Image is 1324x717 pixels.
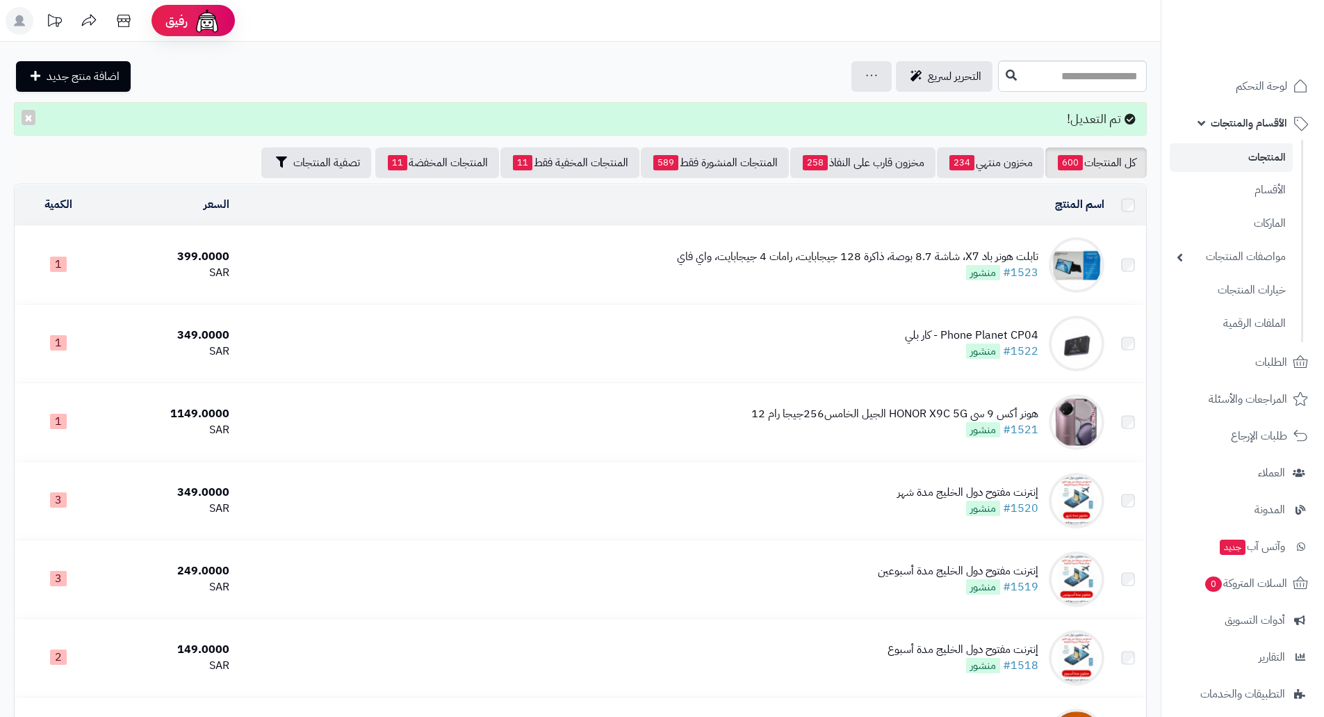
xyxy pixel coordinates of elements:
[1170,275,1293,305] a: خيارات المنتجات
[47,68,120,85] span: اضافة منتج جديد
[1003,421,1038,438] a: #1521
[966,579,1000,595] span: منشور
[790,147,935,178] a: مخزون قارب على النفاذ258
[966,658,1000,673] span: منشور
[1003,264,1038,281] a: #1523
[1220,540,1245,555] span: جديد
[165,13,188,29] span: رفيق
[1170,70,1316,103] a: لوحة التحكم
[1170,456,1316,490] a: العملاء
[193,7,221,35] img: ai-face.png
[1170,209,1293,239] a: الماركات
[1170,143,1293,172] a: المنتجات
[16,61,131,92] a: اضافة منتج جديد
[50,257,67,272] span: 1
[928,68,981,85] span: التحرير لسريع
[50,414,67,429] span: 1
[966,501,1000,516] span: منشور
[1003,657,1038,674] a: #1518
[1231,426,1287,446] span: طلبات الإرجاع
[1200,684,1285,704] span: التطبيقات والخدمات
[803,155,828,170] span: 258
[107,642,229,658] div: 149.0000
[50,492,67,508] span: 3
[1170,493,1316,526] a: المدونة
[1049,237,1104,293] img: تابلت هونر باد X7، شاشة 8.7 بوصة، ذاكرة 128 جيجابايت، رامات 4 جيجابايت، واي فاي
[107,563,229,579] div: 249.0000
[50,571,67,586] span: 3
[1170,604,1316,637] a: أدوات التسويق
[897,485,1038,501] div: إنترنت مفتوح دول الخليج مدة شهر
[937,147,1044,178] a: مخزون منتهي234
[388,155,407,170] span: 11
[375,147,499,178] a: المنتجات المخفضة11
[888,642,1038,658] div: إنترنت مفتوح دول الخليج مدة أسبوع
[50,650,67,665] span: 2
[1170,567,1316,600] a: السلات المتروكة0
[896,61,992,92] a: التحرير لسريع
[1170,309,1293,339] a: الملفات الرقمية
[1170,382,1316,416] a: المراجعات والأسئلة
[751,406,1038,422] div: هونر أكس 9 سي HONOR X9C 5G الجيل الخامس256جيجا رام 12
[1049,551,1104,607] img: إنترنت مفتوح دول الخليج مدة أسبوعين
[905,328,1038,344] div: Phone Planet CP04 - كار بلي
[1049,473,1104,529] img: إنترنت مفتوح دول الخليج مدة شهر
[107,485,229,501] div: 349.0000
[966,422,1000,437] span: منشور
[949,155,974,170] span: 234
[37,7,72,38] a: تحديثات المنصة
[107,579,229,595] div: SAR
[293,154,360,171] span: تصفية المنتجات
[653,155,678,170] span: 589
[1003,500,1038,517] a: #1520
[1218,537,1285,556] span: وآتس آب
[1049,630,1104,686] img: إنترنت مفتوح دول الخليج مدة أسبوع
[878,563,1038,579] div: إنترنت مفتوح دول الخليج مدة أسبوعين
[107,406,229,422] div: 1149.0000
[1254,500,1285,519] span: المدونة
[1259,647,1285,667] span: التقارير
[1255,353,1287,372] span: الطلبات
[1170,346,1316,379] a: الطلبات
[966,344,1000,359] span: منشور
[44,196,72,213] a: الكمية
[513,155,532,170] span: 11
[1170,175,1293,205] a: الأقسام
[1003,343,1038,360] a: #1522
[50,335,67,351] span: 1
[107,265,229,281] div: SAR
[1209,389,1287,409] span: المراجعات والأسئلة
[107,328,229,344] div: 349.0000
[1225,611,1285,630] span: أدوات التسويق
[1258,463,1285,483] span: العملاء
[107,501,229,517] div: SAR
[1205,577,1222,592] span: 0
[107,422,229,438] div: SAR
[1170,641,1316,674] a: التقارير
[204,196,229,213] a: السعر
[107,658,229,674] div: SAR
[1170,242,1293,272] a: مواصفات المنتجات
[1045,147,1147,178] a: كل المنتجات600
[1170,419,1316,453] a: طلبات الإرجاع
[1049,316,1104,371] img: Phone Planet CP04 - كار بلي
[966,265,1000,280] span: منشور
[107,249,229,265] div: 399.0000
[677,249,1038,265] div: تابلت هونر باد X7، شاشة 8.7 بوصة، ذاكرة 128 جيجابايت، رامات 4 جيجابايت، واي فاي
[500,147,639,178] a: المنتجات المخفية فقط11
[1236,76,1287,96] span: لوحة التحكم
[1170,530,1316,563] a: وآتس آبجديد
[22,110,35,125] button: ×
[641,147,789,178] a: المنتجات المنشورة فقط589
[1170,677,1316,711] a: التطبيقات والخدمات
[1049,394,1104,450] img: هونر أكس 9 سي HONOR X9C 5G الجيل الخامس256جيجا رام 12
[261,147,371,178] button: تصفية المنتجات
[1204,574,1287,593] span: السلات المتروكة
[1003,579,1038,595] a: #1519
[107,344,229,360] div: SAR
[1055,196,1104,213] a: اسم المنتج
[1058,155,1083,170] span: 600
[14,102,1147,136] div: تم التعديل!
[1211,113,1287,133] span: الأقسام والمنتجات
